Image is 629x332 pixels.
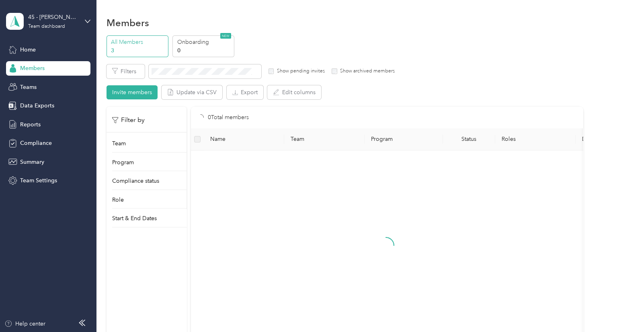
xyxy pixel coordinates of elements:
th: Roles [495,128,576,151]
span: Name [210,136,278,142]
h1: Members [107,19,149,27]
p: Onboarding [177,38,232,46]
th: Status [443,128,495,151]
th: Program [365,128,443,151]
button: Edit columns [267,85,321,99]
label: Show pending invites [274,68,324,75]
p: Filter by [112,115,145,125]
p: All Members [111,38,166,46]
button: Filters [107,64,145,78]
p: 0 Total members [208,113,249,122]
span: Home [20,45,36,54]
p: Program [112,158,134,167]
span: NEW [220,33,231,39]
th: Team [284,128,365,151]
p: 3 [111,46,166,55]
button: Update via CSV [162,85,222,99]
p: Start & End Dates [112,214,157,223]
span: Summary [20,158,44,166]
span: Team Settings [20,176,57,185]
span: Compliance [20,139,52,147]
iframe: Everlance-gr Chat Button Frame [584,287,629,332]
p: Role [112,196,124,204]
button: Help center [4,320,45,328]
p: Compliance status [112,177,159,185]
p: 0 [177,46,232,55]
span: Data Exports [20,101,54,110]
span: Reports [20,120,41,129]
th: Name [204,128,284,151]
button: Export [227,85,263,99]
span: Members [20,64,45,72]
button: Invite members [107,85,158,99]
p: Team [112,139,126,148]
div: Team dashboard [28,24,65,29]
div: 45 - [PERSON_NAME] of Nashville Sales Manager (BLC) [28,13,78,21]
span: Teams [20,83,37,91]
label: Show archived members [337,68,395,75]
